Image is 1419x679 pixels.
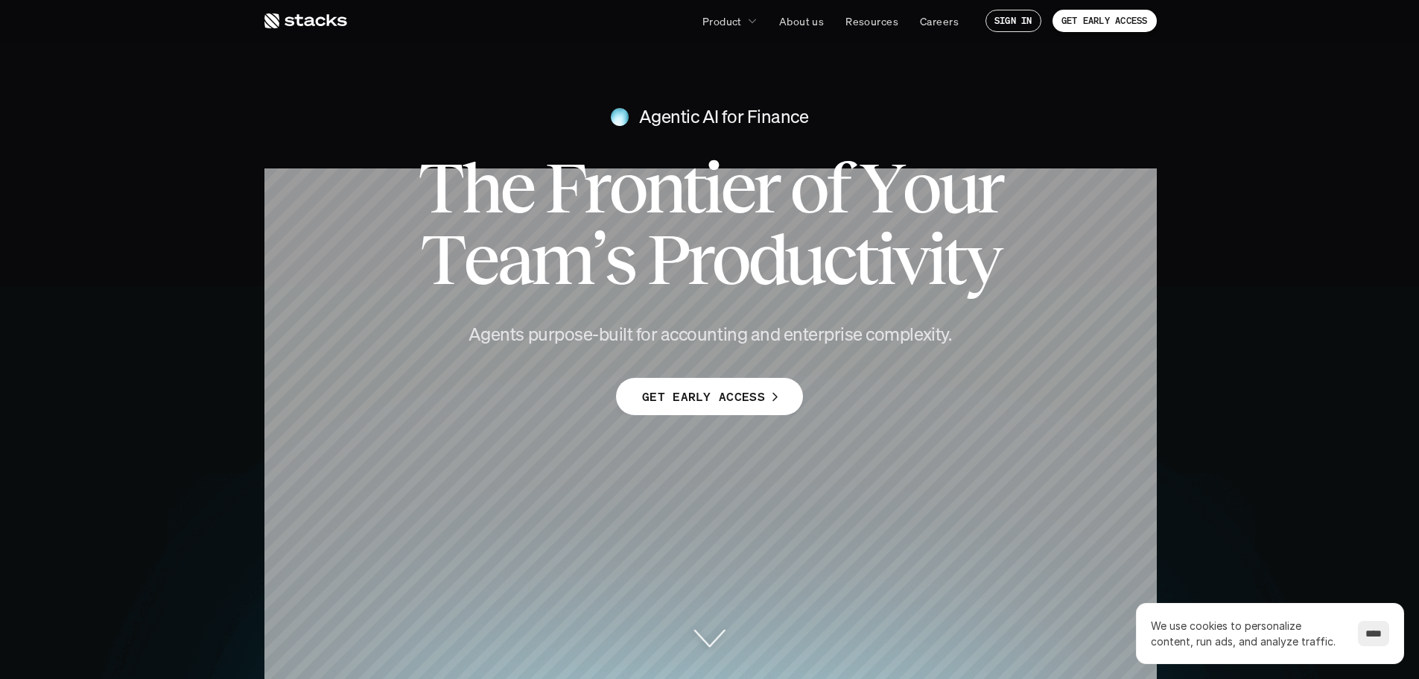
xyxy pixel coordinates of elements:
span: a [497,224,530,295]
span: s [604,224,634,295]
span: o [609,152,644,224]
p: Product [702,13,742,29]
span: r [687,224,711,295]
a: About us [770,7,833,34]
span: t [682,152,703,224]
span: d [748,224,784,295]
span: r [977,152,1001,224]
span: i [927,224,943,295]
span: r [753,152,778,224]
a: Resources [837,7,907,34]
span: h [461,152,499,224]
h4: Agents purpose-built for accounting and enterprise complexity. [442,322,978,347]
a: Careers [911,7,968,34]
span: ’ [591,224,604,295]
span: n [644,152,682,224]
span: r [583,152,608,224]
span: e [463,224,496,295]
a: GET EARLY ACCESS [1053,10,1157,32]
span: e [720,152,753,224]
span: o [790,152,825,224]
h4: Agentic AI for Finance [639,104,808,130]
span: o [711,224,747,295]
span: i [876,224,892,295]
p: GET EARLY ACCESS [642,386,765,408]
p: About us [779,13,824,29]
span: P [647,224,687,295]
span: F [545,152,583,224]
span: e [500,152,533,224]
p: We use cookies to personalize content, run ads, and analyze traffic. [1151,618,1343,649]
span: u [784,224,822,295]
span: v [892,224,927,295]
p: GET EARLY ACCESS [1061,16,1148,26]
span: u [939,152,977,224]
p: SIGN IN [994,16,1032,26]
span: y [965,224,999,295]
span: m [530,224,591,295]
a: GET EARLY ACCESS [616,378,803,415]
span: f [826,152,848,224]
span: T [420,224,463,295]
span: t [943,224,964,295]
p: Resources [845,13,898,29]
p: Careers [920,13,959,29]
span: Y [860,152,902,224]
span: o [902,152,938,224]
span: t [854,224,875,295]
span: i [703,152,720,224]
a: SIGN IN [985,10,1041,32]
span: c [822,224,854,295]
span: T [418,152,461,224]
